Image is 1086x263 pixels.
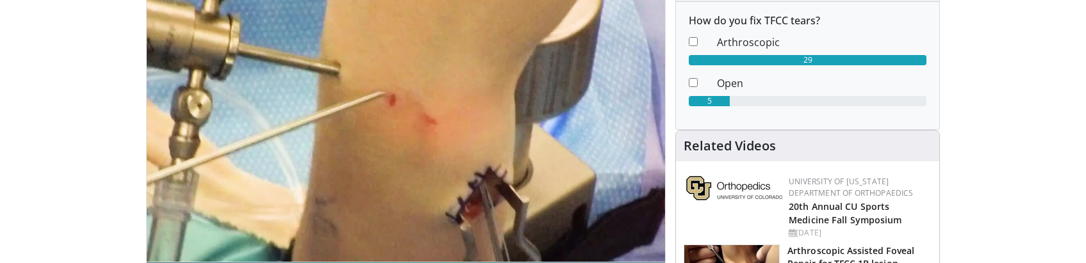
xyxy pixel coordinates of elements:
[789,176,913,198] a: University of [US_STATE] Department of Orthopaedics
[707,35,936,50] dd: Arthroscopic
[789,200,901,226] a: 20th Annual CU Sports Medicine Fall Symposium
[707,76,936,91] dd: Open
[684,138,776,154] h4: Related Videos
[686,176,782,200] img: 355603a8-37da-49b6-856f-e00d7e9307d3.png.150x105_q85_autocrop_double_scale_upscale_version-0.2.png
[689,96,730,106] div: 5
[689,15,926,27] h6: How do you fix TFCC tears?
[789,227,929,239] div: [DATE]
[689,55,926,65] div: 29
